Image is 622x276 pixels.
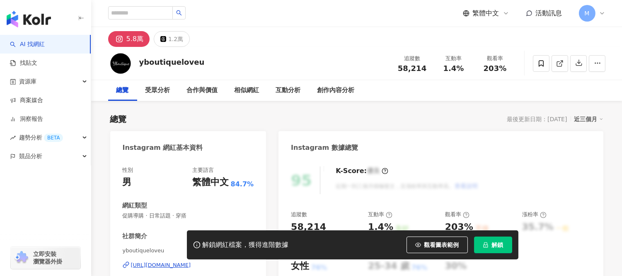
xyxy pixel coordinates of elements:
[13,251,29,264] img: chrome extension
[235,85,259,95] div: 相似網紅
[10,96,43,105] a: 商案媒合
[291,143,358,152] div: Instagram 數據總覽
[168,33,183,45] div: 1.2萬
[154,31,190,47] button: 1.2萬
[192,166,214,174] div: 主要語言
[584,9,589,18] span: M
[110,113,127,125] div: 總覽
[19,128,63,147] span: 趨勢分析
[7,11,51,27] img: logo
[19,147,42,166] span: 競品分析
[44,134,63,142] div: BETA
[484,64,507,73] span: 203%
[407,237,468,253] button: 觀看圖表範例
[33,250,62,265] span: 立即安裝 瀏覽器外掛
[192,176,229,189] div: 繁體中文
[10,40,45,49] a: searchAI 找網紅
[424,242,459,248] span: 觀看圖表範例
[317,85,355,95] div: 創作內容分析
[507,116,567,122] div: 最後更新日期：[DATE]
[445,221,473,234] div: 203%
[123,166,133,174] div: 性別
[492,242,503,248] span: 解鎖
[145,85,170,95] div: 受眾分析
[368,221,393,234] div: 1.4%
[187,85,218,95] div: 合作與價值
[438,54,470,63] div: 互動率
[397,54,428,63] div: 追蹤數
[10,115,43,123] a: 洞察報告
[203,241,289,249] div: 解鎖網紅檔案，獲得進階數據
[574,114,603,125] div: 近三個月
[10,59,37,67] a: 找貼文
[10,135,16,141] span: rise
[131,261,191,269] div: [URL][DOMAIN_NAME]
[108,31,150,47] button: 5.8萬
[291,221,326,234] div: 58,214
[126,33,143,45] div: 5.8萬
[139,57,205,67] div: yboutiqueloveu
[123,212,254,220] span: 促購導購 · 日常話題 · 穿搭
[474,237,512,253] button: 解鎖
[291,260,309,273] div: 女性
[231,180,254,189] span: 84.7%
[398,64,426,73] span: 58,214
[116,85,129,95] div: 總覽
[336,166,388,176] div: K-Score :
[479,54,511,63] div: 觀看率
[123,143,203,152] div: Instagram 網紅基本資料
[443,64,464,73] span: 1.4%
[123,176,132,189] div: 男
[445,211,470,218] div: 觀看率
[11,247,80,269] a: chrome extension立即安裝 瀏覽器外掛
[123,261,254,269] a: [URL][DOMAIN_NAME]
[368,211,392,218] div: 互動率
[276,85,301,95] div: 互動分析
[522,211,547,218] div: 漲粉率
[536,9,562,17] span: 活動訊息
[473,9,499,18] span: 繁體中文
[483,242,489,248] span: lock
[19,72,36,91] span: 資源庫
[176,10,182,16] span: search
[291,211,307,218] div: 追蹤數
[123,201,148,210] div: 網紅類型
[108,51,133,76] img: KOL Avatar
